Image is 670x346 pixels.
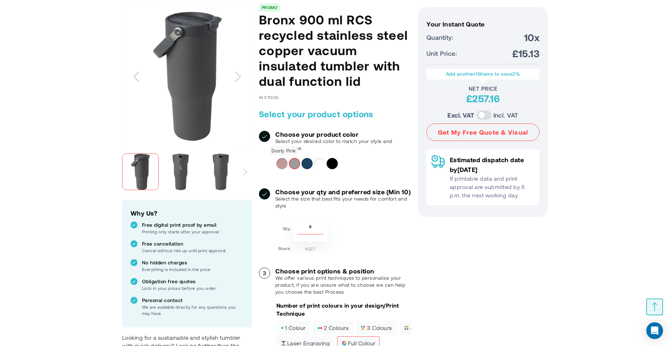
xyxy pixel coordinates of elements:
[314,158,325,169] div: White
[281,341,330,346] span: Laser engraving
[426,32,453,42] span: Quantity:
[646,322,663,339] div: Open Intercom Messenger
[426,123,539,141] button: Get My Free Quote & Visual
[259,95,279,100] span: In stock
[142,259,244,266] p: No hidden charges
[271,148,296,154] div: Dusty Pink
[142,266,244,272] p: Everything is included in the price
[426,48,457,58] span: Unit Price:
[278,217,291,241] td: Qty:
[131,208,244,218] h2: Why Us?
[512,71,520,77] span: 2%
[493,110,519,120] label: Incl. VAT
[275,131,411,138] h3: Choose your product color
[447,110,474,120] label: Excl. VAT
[275,268,411,274] h3: Choose print options & position
[122,12,252,141] img: 10086482_hhvywp4ihdpedavu.jpg
[318,325,349,330] span: 2 colours
[281,325,306,330] span: 1 colour
[276,302,411,317] p: Number of print colours in your design/Print Technique
[275,138,411,152] p: Select your desired color to match your style and preference.
[360,325,392,330] span: 3 colours
[276,158,288,169] div: Dusty Pink
[142,285,244,291] p: Lock in your prices before you order
[426,92,539,105] div: £257.16
[524,31,539,44] span: 10x
[450,174,535,200] p: If printable data and print approval are submitted by 5 p.m. the next working day.
[142,240,244,247] p: Free cancellation
[275,188,411,195] h3: Choose your qty and preferred size (Min 10)
[275,274,411,295] p: We offer various print techniques to personalise your product, if you are unsure what to choose w...
[289,158,300,169] div: Grey
[224,3,252,150] div: Next
[457,166,478,173] span: [DATE]
[475,71,480,77] span: 15
[142,247,244,254] p: Cancel without risk up until print approval
[342,341,375,346] span: full colour
[431,155,445,168] img: Delivery
[327,158,338,169] div: Solid black
[122,153,159,190] img: 10086482_hhvywp4ihdpedavu.jpg
[278,243,291,252] td: Stock:
[275,195,411,209] p: Select the size that best fits your needs for comfort and style
[259,12,411,89] h1: Bronx 900 ml RCS recycled stainless steel copper vacuum insulated tumbler with dual function lid
[293,243,328,252] td: 4227
[259,108,411,120] h2: Select your product options
[426,85,539,92] div: Net Price
[142,304,244,316] p: We are available directly for any questions you may have
[239,150,252,194] div: Next
[202,153,239,190] img: 10086482_f1_gtxlotyypcwrwqlt.jpg
[426,21,539,28] h3: Your Instant Quote
[430,70,536,77] p: Add another items to save
[122,3,150,150] div: Previous
[142,221,244,228] p: Free digital print proof by email
[142,278,244,285] p: Obligation free quotes
[142,228,244,235] p: Printing only starts after your approval
[142,297,244,304] p: Personal contact
[259,95,279,100] div: Availability
[404,325,435,330] span: 4 colours
[301,158,313,169] div: Navy
[512,47,539,60] span: £15.13
[262,5,277,10] a: PROMO
[162,153,199,190] img: 10086482_f1_eg_y1_jojpmihrglo1bjvq.jpg
[450,155,535,174] p: Estimated dispatch date by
